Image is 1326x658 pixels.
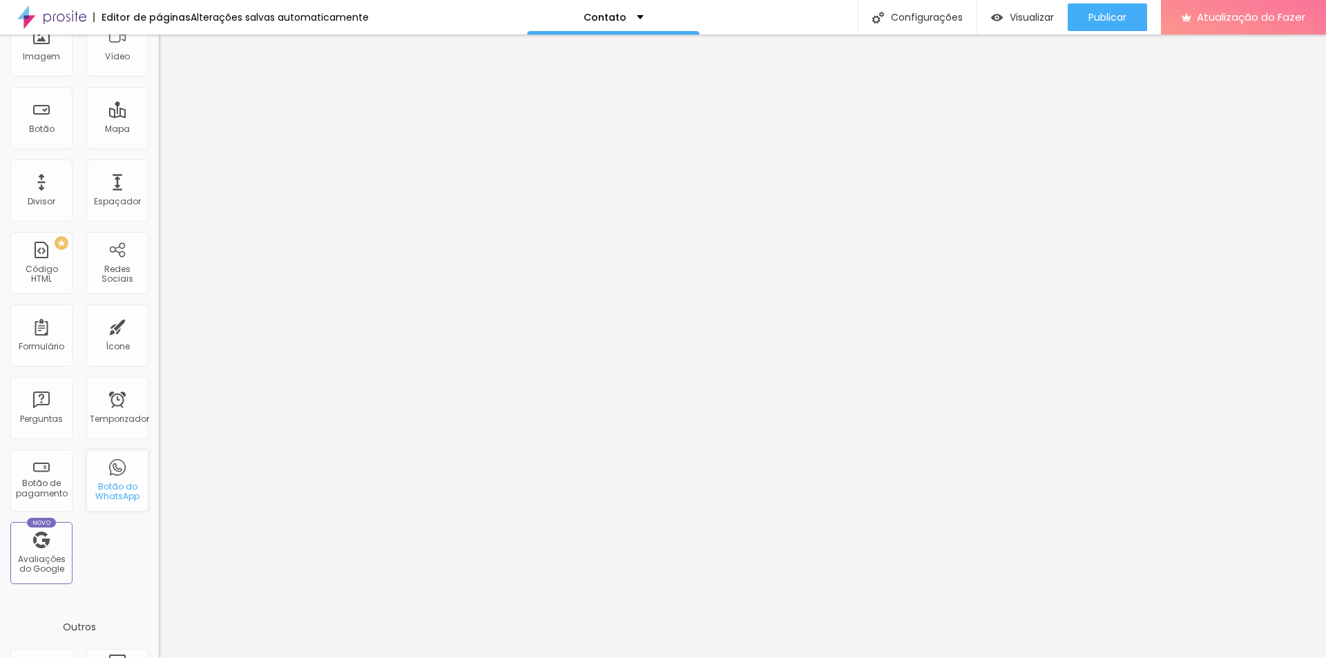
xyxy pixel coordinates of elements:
font: Contato [584,10,626,24]
font: Ícone [106,340,130,352]
font: Configurações [891,10,963,24]
font: Avaliações do Google [18,553,66,574]
font: Redes Sociais [102,263,133,284]
font: Imagem [23,50,60,62]
font: Perguntas [20,413,63,425]
font: Botão do WhatsApp [95,481,140,502]
img: Ícone [872,12,884,23]
font: Divisor [28,195,55,207]
font: Botão de pagamento [16,477,68,499]
font: Código HTML [26,263,58,284]
button: Publicar [1068,3,1147,31]
button: Visualizar [977,3,1068,31]
font: Atualização do Fazer [1197,10,1305,24]
font: Alterações salvas automaticamente [191,10,369,24]
font: Vídeo [105,50,130,62]
font: Espaçador [94,195,141,207]
img: view-1.svg [991,12,1003,23]
font: Visualizar [1010,10,1054,24]
font: Outros [63,620,96,634]
font: Formulário [19,340,64,352]
font: Temporizador [90,413,149,425]
font: Botão [29,123,55,135]
font: Editor de páginas [102,10,191,24]
font: Mapa [105,123,130,135]
font: Novo [32,519,51,527]
font: Publicar [1088,10,1126,24]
